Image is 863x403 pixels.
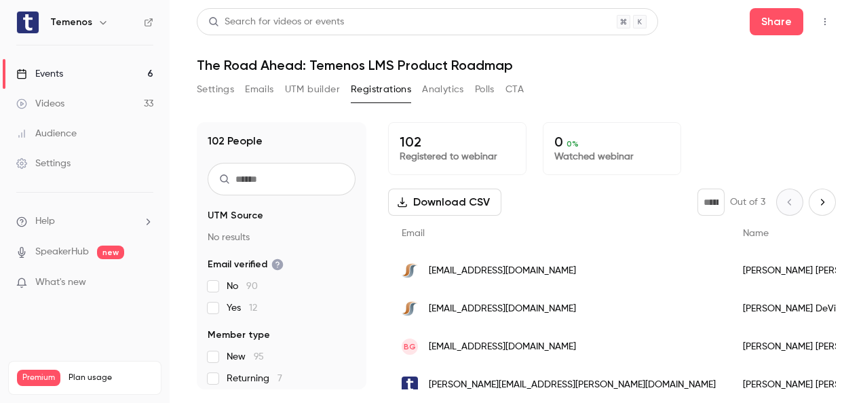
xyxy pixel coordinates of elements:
h1: The Road Ahead: Temenos LMS Product Roadmap [197,57,836,73]
button: Next page [809,189,836,216]
button: UTM builder [285,79,340,100]
span: [EMAIL_ADDRESS][DOMAIN_NAME] [429,302,576,316]
button: CTA [505,79,524,100]
span: Plan usage [69,372,153,383]
div: Videos [16,97,64,111]
span: 90 [246,282,258,291]
span: No [227,280,258,293]
button: Settings [197,79,234,100]
span: Email verified [208,258,284,271]
span: Returning [227,372,282,385]
div: Search for videos or events [208,15,344,29]
a: SpeakerHub [35,245,89,259]
h1: 102 People [208,133,263,149]
span: What's new [35,275,86,290]
span: [EMAIL_ADDRESS][DOMAIN_NAME] [429,340,576,354]
iframe: Noticeable Trigger [137,277,153,289]
img: temenos.com [402,377,418,393]
span: Member type [208,328,270,342]
span: Help [35,214,55,229]
div: Events [16,67,63,81]
span: Yes [227,301,257,315]
span: 95 [254,352,264,362]
span: [EMAIL_ADDRESS][DOMAIN_NAME] [429,264,576,278]
span: UTM Source [208,209,263,223]
div: Audience [16,127,77,140]
p: 102 [400,134,515,150]
button: Download CSV [388,189,501,216]
p: Registered to webinar [400,150,515,164]
button: Analytics [422,79,464,100]
img: staleycu.com [402,301,418,317]
span: new [97,246,124,259]
p: Out of 3 [730,195,765,209]
span: [PERSON_NAME][EMAIL_ADDRESS][PERSON_NAME][DOMAIN_NAME] [429,378,716,392]
span: Email [402,229,425,238]
span: 0 % [567,139,579,149]
li: help-dropdown-opener [16,214,153,229]
button: Polls [475,79,495,100]
button: Emails [245,79,273,100]
span: Premium [17,370,60,386]
span: Name [743,229,769,238]
p: 0 [554,134,670,150]
p: Watched webinar [554,150,670,164]
span: 12 [249,303,257,313]
span: New [227,350,264,364]
button: Registrations [351,79,411,100]
img: staleycu.com [402,263,418,279]
img: Temenos [17,12,39,33]
span: BG [404,341,416,353]
p: No results [208,231,356,244]
button: Share [750,8,803,35]
h6: Temenos [50,16,92,29]
div: Settings [16,157,71,170]
span: 7 [277,374,282,383]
